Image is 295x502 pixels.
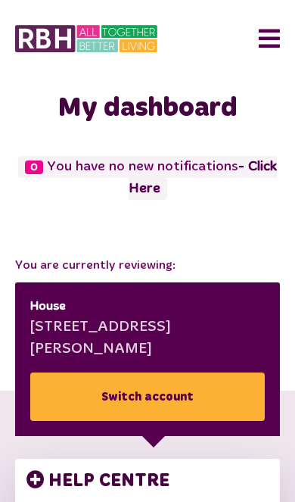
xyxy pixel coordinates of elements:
[15,92,280,125] h1: My dashboard
[18,156,276,200] span: You have no new notifications
[30,298,265,316] div: House
[25,161,43,174] span: 0
[30,316,265,361] div: [STREET_ADDRESS][PERSON_NAME]
[15,257,280,275] span: You are currently reviewing:
[26,470,269,492] h3: HELP CENTRE
[30,373,265,421] a: Switch account
[129,160,277,195] a: - Click Here
[15,23,157,55] img: MyRBH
